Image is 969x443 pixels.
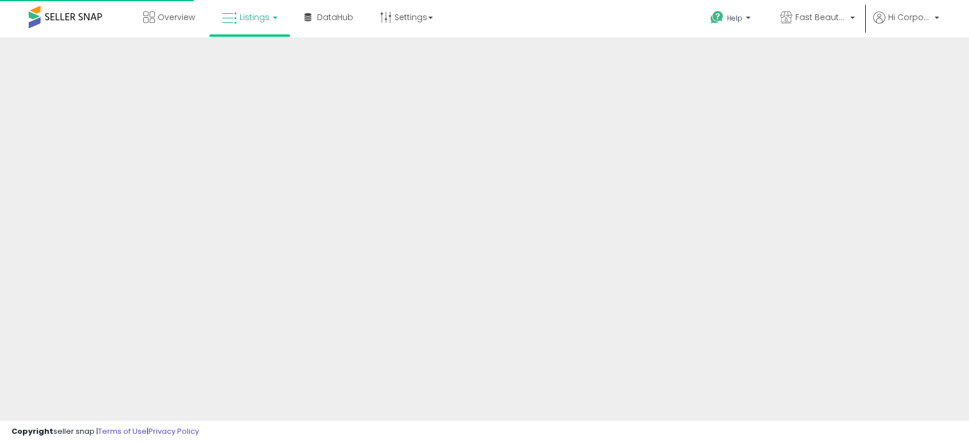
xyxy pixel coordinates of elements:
a: Help [701,2,762,37]
span: Fast Beauty ([GEOGRAPHIC_DATA]) [795,11,847,23]
span: Help [727,13,743,23]
span: Overview [158,11,195,23]
span: Hi Corporate [888,11,931,23]
strong: Copyright [11,426,53,437]
div: seller snap | | [11,426,199,437]
span: Listings [240,11,269,23]
i: Get Help [710,10,724,25]
a: Hi Corporate [873,11,939,37]
a: Terms of Use [98,426,147,437]
span: DataHub [317,11,353,23]
a: Privacy Policy [149,426,199,437]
